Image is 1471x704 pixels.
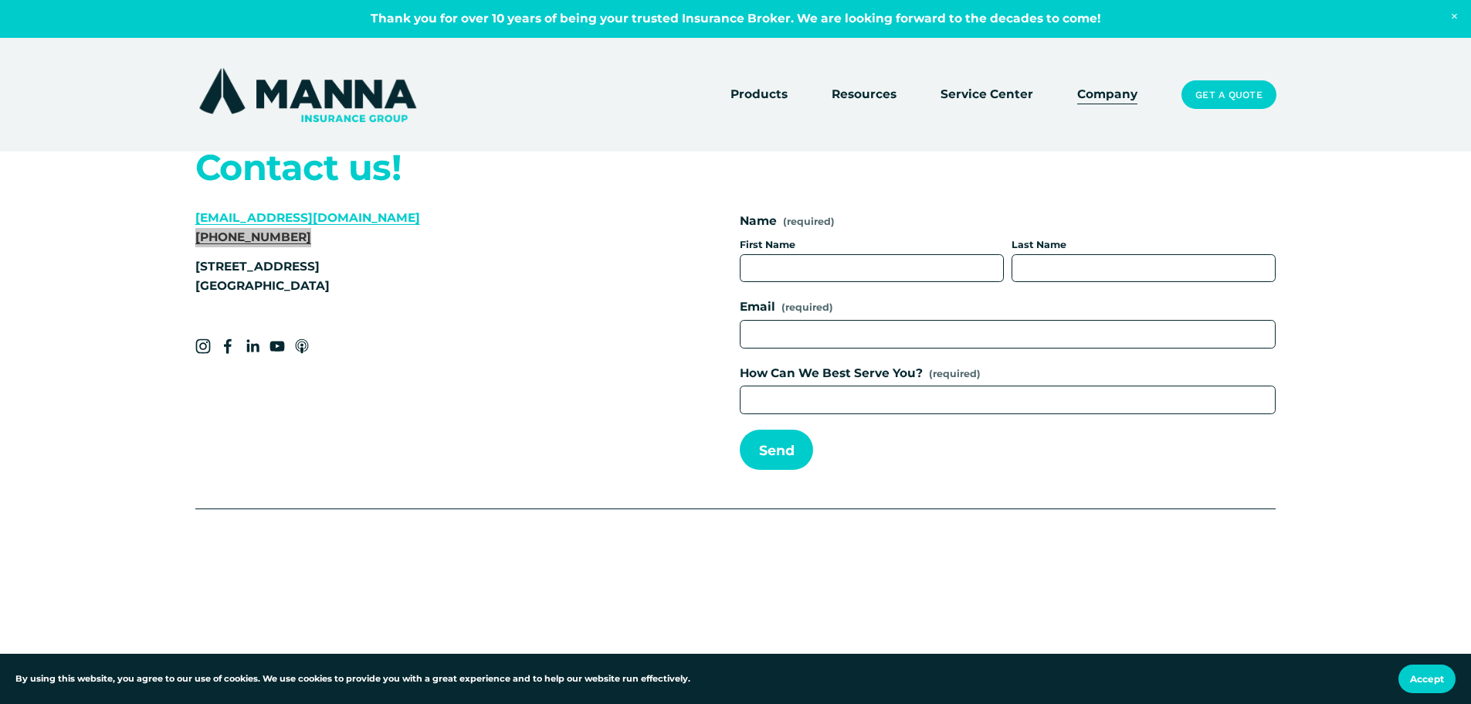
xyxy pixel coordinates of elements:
[941,84,1033,106] a: Service Center
[294,338,310,354] a: Apple Podcasts
[245,338,260,354] a: LinkedIn
[832,85,896,104] span: Resources
[759,442,795,458] span: Send
[730,84,788,106] a: folder dropdown
[195,65,420,125] img: Manna Insurance Group
[740,237,1004,254] div: First Name
[929,366,981,382] span: (required)
[740,364,923,383] span: How Can We Best Serve You?
[195,148,641,187] h2: Contact us!
[15,672,690,686] p: By using this website, you agree to our use of cookies. We use cookies to provide you with a grea...
[730,85,788,104] span: Products
[269,338,285,354] a: YouTube
[740,212,777,231] span: Name
[783,217,835,227] span: (required)
[740,298,775,317] span: Email
[740,430,813,471] button: SendSend
[832,84,896,106] a: folder dropdown
[1398,665,1456,693] button: Accept
[1012,237,1276,254] div: Last Name
[1410,673,1444,685] span: Accept
[195,210,420,225] a: [EMAIL_ADDRESS][DOMAIN_NAME]
[195,257,641,295] p: [STREET_ADDRESS] [GEOGRAPHIC_DATA]
[195,230,311,244] a: [PHONE_NUMBER]
[220,338,236,354] a: Facebook
[195,338,211,354] a: Instagram
[1077,84,1137,106] a: Company
[781,300,833,315] span: (required)
[1181,80,1276,110] a: Get a Quote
